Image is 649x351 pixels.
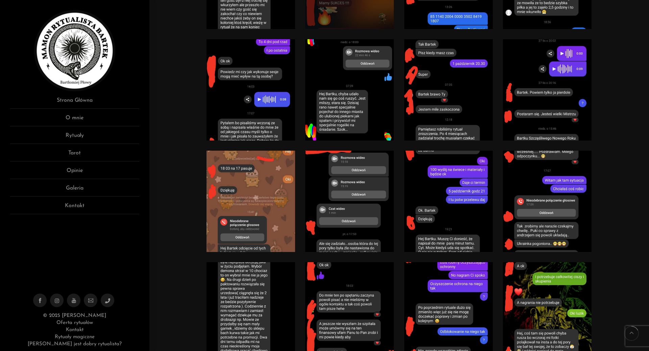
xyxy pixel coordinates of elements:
[10,202,139,214] a: Kontakt
[10,114,139,126] a: O mnie
[10,96,139,109] a: Strona Główna
[10,167,139,179] a: Opinie
[55,334,95,340] a: Rytuały magiczne
[66,327,83,332] a: Kontakt
[56,320,93,325] a: Oferta rytuałów
[10,184,139,197] a: Galeria
[10,131,139,144] a: Rytuały
[28,342,122,347] a: [PERSON_NAME] jest dobry rytualista?
[10,149,139,161] a: Tarot
[34,10,115,91] img: Rytualista Bartek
